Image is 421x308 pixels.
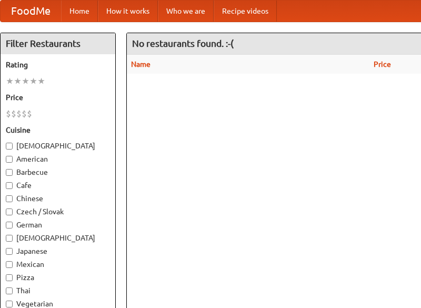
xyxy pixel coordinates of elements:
li: ★ [6,75,14,87]
li: $ [6,108,11,120]
input: Cafe [6,182,13,189]
a: Name [131,60,151,68]
a: Recipe videos [214,1,277,22]
label: Mexican [6,259,110,270]
label: Thai [6,285,110,296]
h5: Rating [6,59,110,70]
label: German [6,220,110,230]
li: ★ [29,75,37,87]
a: Home [61,1,98,22]
input: Pizza [6,274,13,281]
input: Czech / Slovak [6,208,13,215]
a: How it works [98,1,158,22]
a: Who we are [158,1,214,22]
input: American [6,156,13,163]
li: ★ [14,75,22,87]
li: ★ [37,75,45,87]
input: Thai [6,287,13,294]
input: [DEMOGRAPHIC_DATA] [6,143,13,150]
li: $ [27,108,32,120]
a: FoodMe [1,1,61,22]
a: Price [374,60,391,68]
li: $ [22,108,27,120]
input: [DEMOGRAPHIC_DATA] [6,235,13,242]
li: $ [16,108,22,120]
input: Japanese [6,248,13,255]
label: American [6,154,110,164]
input: German [6,222,13,228]
input: Vegetarian [6,301,13,307]
h4: Filter Restaurants [1,33,115,54]
li: ★ [22,75,29,87]
label: Cafe [6,180,110,191]
li: $ [11,108,16,120]
label: Chinese [6,193,110,204]
label: Pizza [6,272,110,283]
label: [DEMOGRAPHIC_DATA] [6,141,110,151]
input: Chinese [6,195,13,202]
h5: Cuisine [6,125,110,135]
input: Mexican [6,261,13,268]
label: [DEMOGRAPHIC_DATA] [6,233,110,243]
h5: Price [6,92,110,103]
label: Japanese [6,246,110,256]
ng-pluralize: No restaurants found. :-( [132,38,234,48]
label: Barbecue [6,167,110,177]
label: Czech / Slovak [6,206,110,217]
input: Barbecue [6,169,13,176]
